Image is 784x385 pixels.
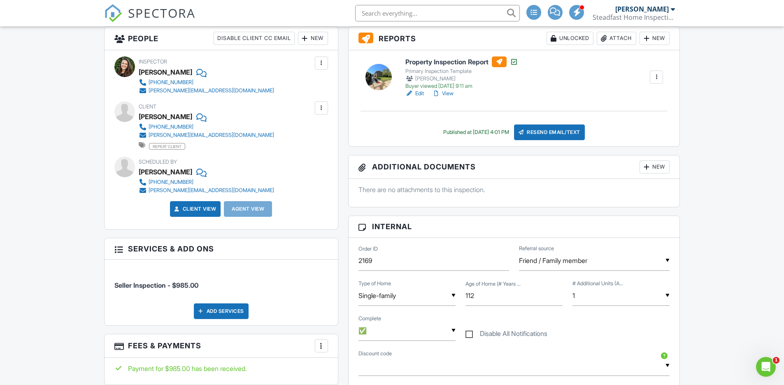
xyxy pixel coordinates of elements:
[149,179,193,185] div: [PHONE_NUMBER]
[358,245,378,253] label: Order ID
[139,186,274,195] a: [PERSON_NAME][EMAIL_ADDRESS][DOMAIN_NAME]
[139,87,274,95] a: [PERSON_NAME][EMAIL_ADDRESS][DOMAIN_NAME]
[593,13,675,21] div: Steadfast Home Inspection
[149,132,274,139] div: [PERSON_NAME][EMAIL_ADDRESS][DOMAIN_NAME]
[114,364,328,373] div: Payment for $985.00 has been received.
[640,160,670,174] div: New
[405,68,518,75] div: Primary Inspection Template
[149,187,274,194] div: [PERSON_NAME][EMAIL_ADDRESS][DOMAIN_NAME]
[349,27,680,50] h3: Reports
[139,178,274,186] a: [PHONE_NUMBER]
[597,32,636,45] div: Attach
[105,238,338,260] h3: Services & Add ons
[105,27,338,50] h3: People
[405,89,424,98] a: Edit
[114,281,198,289] span: Seller Inspection - $985.00
[358,350,392,357] label: Discount code
[358,315,381,322] label: Complete
[173,205,216,213] a: Client View
[149,79,193,86] div: [PHONE_NUMBER]
[358,280,391,287] label: Type of Home
[214,32,295,45] div: Disable Client CC Email
[149,143,185,150] span: repeat client
[405,56,518,67] h6: Property Inspection Report
[349,155,680,179] h3: Additional Documents
[640,32,670,45] div: New
[139,123,274,131] a: [PHONE_NUMBER]
[298,32,328,45] div: New
[139,131,274,139] a: [PERSON_NAME][EMAIL_ADDRESS][DOMAIN_NAME]
[139,78,274,87] a: [PHONE_NUMBER]
[443,129,509,136] div: Published at [DATE] 4:01 PM
[139,110,192,123] div: [PERSON_NAME]
[405,75,518,83] div: [PERSON_NAME]
[139,59,167,65] span: Inspector
[465,286,563,306] input: Age of Home (# Years Old)
[149,124,193,130] div: [PHONE_NUMBER]
[615,5,669,13] div: [PERSON_NAME]
[149,87,274,94] div: [PERSON_NAME][EMAIL_ADDRESS][DOMAIN_NAME]
[547,32,593,45] div: Unlocked
[572,280,623,287] label: # Additional Units (ADU, Guest House, Studio, etc)
[139,166,192,178] div: [PERSON_NAME]
[358,185,670,194] p: There are no attachments to this inspection.
[756,357,776,377] iframe: Intercom live chat
[349,216,680,237] h3: Internal
[519,245,554,252] label: Referral source
[432,89,454,98] a: View
[104,4,122,22] img: The Best Home Inspection Software - Spectora
[514,124,585,140] div: Resend Email/Text
[465,280,521,288] label: Age of Home (# Years Old)
[128,4,195,21] span: SPECTORA
[105,334,338,358] h3: Fees & Payments
[405,56,518,89] a: Property Inspection Report Primary Inspection Template [PERSON_NAME] Buyer viewed [DATE] 9:11 am
[405,83,518,89] div: Buyer viewed [DATE] 9:11 am
[139,103,156,110] span: Client
[773,357,779,364] span: 1
[194,303,249,319] div: Add Services
[104,11,195,28] a: SPECTORA
[465,330,547,340] label: Disable All Notifications
[114,266,328,296] li: Service: Seller Inspection
[139,159,177,165] span: Scheduled By
[139,66,192,78] div: [PERSON_NAME]
[355,5,520,21] input: Search everything...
